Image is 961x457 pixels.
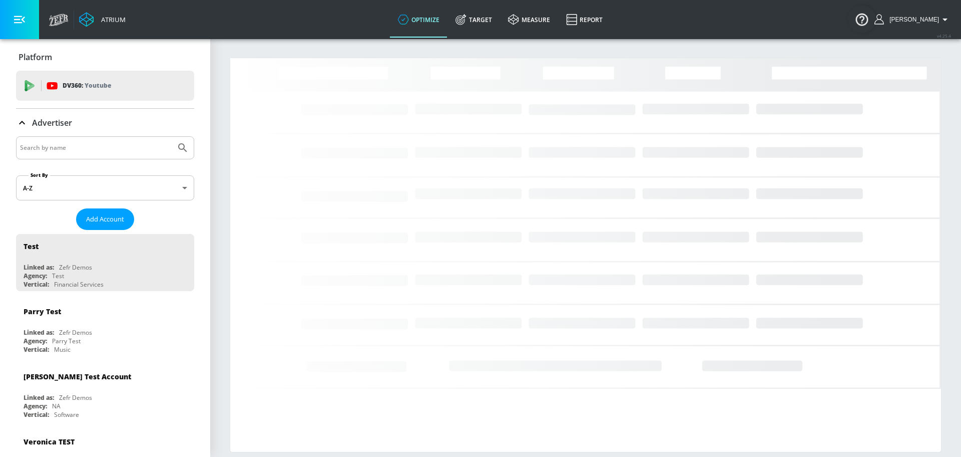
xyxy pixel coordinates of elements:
[24,263,54,272] div: Linked as:
[85,80,111,91] p: Youtube
[29,172,50,178] label: Sort By
[52,272,64,280] div: Test
[16,43,194,71] div: Platform
[885,16,939,23] span: login as: samantha.yip@zefr.com
[24,328,54,337] div: Linked as:
[390,2,447,38] a: optimize
[24,272,47,280] div: Agency:
[76,208,134,230] button: Add Account
[52,337,81,345] div: Parry Test
[16,71,194,101] div: DV360: Youtube
[54,280,104,289] div: Financial Services
[24,393,54,402] div: Linked as:
[24,402,47,410] div: Agency:
[16,299,194,356] div: Parry TestLinked as:Zefr DemosAgency:Parry TestVertical:Music
[24,280,49,289] div: Vertical:
[19,52,52,63] p: Platform
[16,364,194,421] div: [PERSON_NAME] Test AccountLinked as:Zefr DemosAgency:NAVertical:Software
[16,234,194,291] div: TestLinked as:Zefr DemosAgency:TestVertical:Financial Services
[24,337,47,345] div: Agency:
[558,2,611,38] a: Report
[20,141,172,154] input: Search by name
[63,80,111,91] p: DV360:
[59,393,92,402] div: Zefr Demos
[24,242,39,251] div: Test
[86,213,124,225] span: Add Account
[97,15,126,24] div: Atrium
[848,5,876,33] button: Open Resource Center
[59,263,92,272] div: Zefr Demos
[59,328,92,337] div: Zefr Demos
[24,410,49,419] div: Vertical:
[874,14,951,26] button: [PERSON_NAME]
[32,117,72,128] p: Advertiser
[79,12,126,27] a: Atrium
[24,307,61,316] div: Parry Test
[52,402,61,410] div: NA
[16,175,194,200] div: A-Z
[447,2,500,38] a: Target
[24,437,75,446] div: Veronica TEST
[54,410,79,419] div: Software
[16,109,194,137] div: Advertiser
[500,2,558,38] a: measure
[24,345,49,354] div: Vertical:
[937,33,951,39] span: v 4.25.4
[24,372,131,381] div: [PERSON_NAME] Test Account
[54,345,71,354] div: Music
